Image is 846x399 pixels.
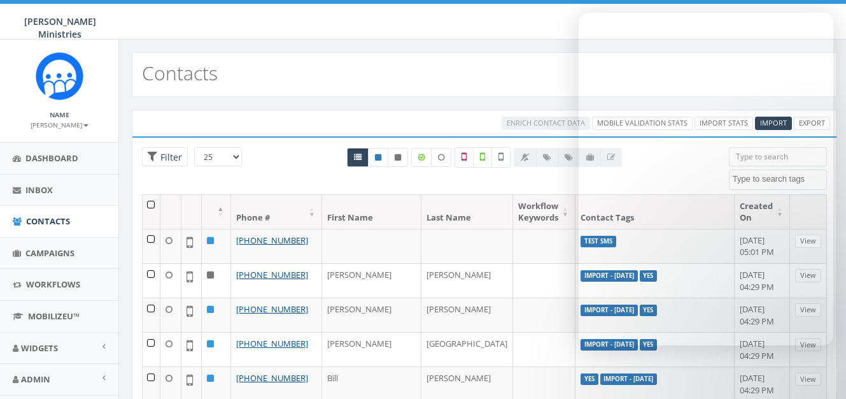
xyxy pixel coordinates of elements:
[513,195,575,229] th: Workflow Keywords: activate to sort column ascending
[26,215,70,227] span: Contacts
[803,356,833,386] iframe: Intercom live chat
[50,110,69,119] small: Name
[581,374,598,385] label: Yes
[25,184,53,196] span: Inbox
[236,338,308,349] a: [PHONE_NUMBER]
[236,235,308,246] a: [PHONE_NUMBER]
[491,147,511,168] label: Not Validated
[735,332,790,366] td: [DATE] 04:29 PM
[21,374,50,385] span: Admin
[322,263,421,298] td: [PERSON_NAME]
[579,13,833,345] iframe: Intercom live chat
[431,148,451,167] label: Data not Enriched
[24,15,96,40] span: [PERSON_NAME] Ministries
[31,119,88,130] a: [PERSON_NAME]
[375,154,381,161] i: This phone number is subscribed and will receive texts.
[600,374,658,385] label: Import - [DATE]
[26,279,80,290] span: Workflows
[28,310,80,322] span: MobilizeU™
[157,151,182,163] span: Filter
[322,195,421,229] th: First Name
[421,298,513,332] td: [PERSON_NAME]
[473,147,492,168] label: Validated
[322,298,421,332] td: [PERSON_NAME]
[322,332,421,366] td: [PERSON_NAME]
[388,148,408,167] a: Opted Out
[795,373,821,386] a: View
[142,62,218,83] h2: Contacts
[21,342,58,354] span: Widgets
[36,52,83,100] img: Rally_Corp_Icon.png
[421,195,513,229] th: Last Name
[236,372,308,384] a: [PHONE_NUMBER]
[236,303,308,315] a: [PHONE_NUMBER]
[347,148,369,167] a: All contacts
[31,120,88,129] small: [PERSON_NAME]
[236,269,308,280] a: [PHONE_NUMBER]
[25,152,78,164] span: Dashboard
[25,247,74,259] span: Campaigns
[368,148,388,167] a: Active
[421,263,513,298] td: [PERSON_NAME]
[421,332,513,366] td: [GEOGRAPHIC_DATA]
[411,148,432,167] label: Data Enriched
[142,147,188,167] span: Advance Filter
[395,154,401,161] i: This phone number is unsubscribed and has opted-out of all texts.
[231,195,322,229] th: Phone #: activate to sort column ascending
[575,195,735,229] th: Contact Tags
[455,147,474,168] label: Not a Mobile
